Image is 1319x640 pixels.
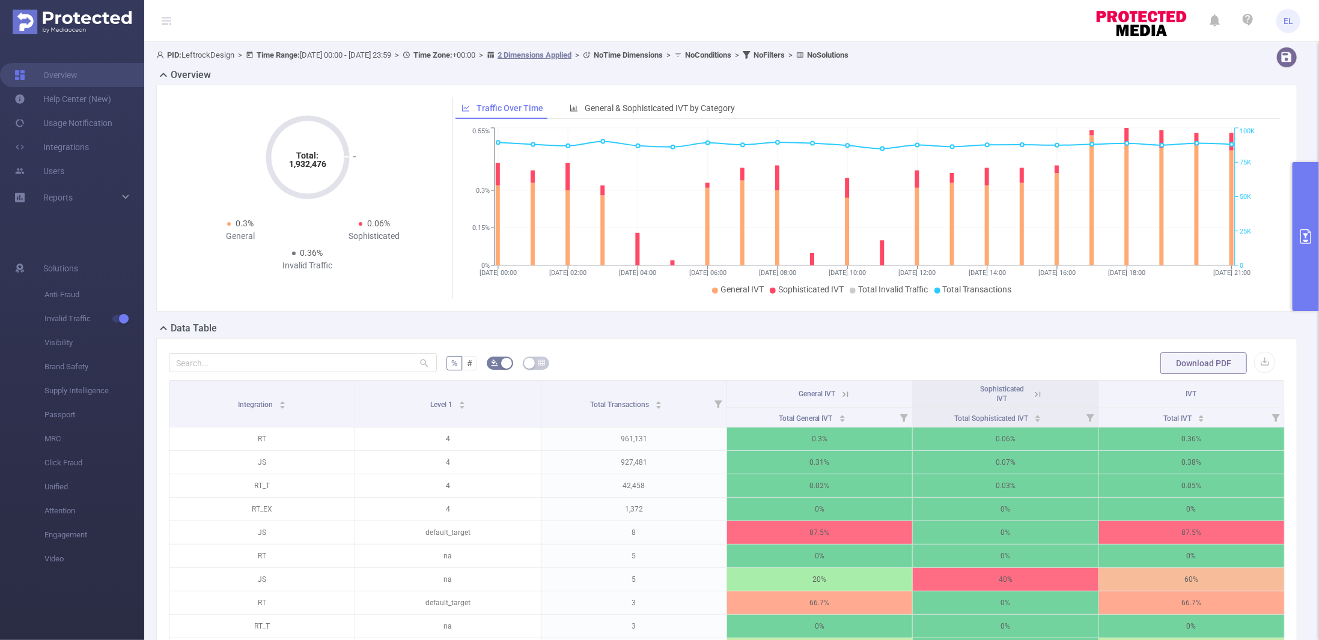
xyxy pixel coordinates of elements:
i: icon: table [538,359,545,366]
tspan: 0.15% [472,225,490,232]
span: Total IVT [1163,414,1193,423]
p: 3 [541,615,727,638]
span: Sophisticated IVT [778,285,844,294]
h2: Overview [171,68,211,82]
p: 3 [541,591,727,614]
p: 0% [727,498,912,521]
div: General [174,230,308,243]
i: Filter menu [895,408,912,427]
span: 0.3% [236,219,254,228]
span: > [731,50,743,59]
a: Integrations [14,135,89,159]
span: Supply Intelligence [44,379,144,403]
span: 0.36% [300,248,323,258]
span: General IVT [720,285,764,294]
p: RT_T [169,615,355,638]
span: MRC [44,427,144,451]
p: 0.06% [913,427,1098,450]
p: 0.38% [1099,451,1284,474]
p: 4 [355,474,540,497]
span: Engagement [44,523,144,547]
p: 4 [355,427,540,450]
span: Passport [44,403,144,427]
p: 20% [727,568,912,591]
i: Filter menu [1267,408,1284,427]
tspan: [DATE] 18:00 [1109,269,1146,277]
p: na [355,615,540,638]
a: Reports [43,186,73,210]
tspan: [DATE] 21:00 [1213,269,1250,277]
p: RT_EX [169,498,355,521]
p: na [355,545,540,567]
p: 60% [1099,568,1284,591]
span: > [234,50,246,59]
p: 87.5% [1099,521,1284,544]
p: 0% [913,498,1098,521]
i: icon: caret-down [279,404,286,408]
span: Video [44,547,144,571]
p: default_target [355,591,540,614]
p: 0.3% [727,427,912,450]
div: Sort [279,399,286,406]
div: Sort [839,413,846,420]
p: JS [169,451,355,474]
tspan: 0.3% [476,187,490,195]
p: 0.03% [913,474,1098,497]
p: 0.31% [727,451,912,474]
tspan: 100K [1240,128,1255,136]
p: default_target [355,521,540,544]
tspan: [DATE] 06:00 [689,269,727,277]
span: > [571,50,583,59]
i: icon: bar-chart [570,104,578,112]
tspan: Total: [296,151,318,160]
b: No Solutions [807,50,848,59]
span: Level 1 [430,400,454,409]
span: Unified [44,475,144,499]
tspan: [DATE] 08:00 [759,269,796,277]
p: JS [169,521,355,544]
span: Click Fraud [44,451,144,475]
b: No Filters [754,50,785,59]
i: Filter menu [1082,408,1098,427]
span: # [467,358,472,368]
span: EL [1284,9,1293,33]
p: 4 [355,498,540,521]
tspan: [DATE] 00:00 [480,269,517,277]
div: Sophisticated [308,230,442,243]
i: icon: caret-up [656,399,662,403]
tspan: 0.55% [472,128,490,136]
p: 5 [541,545,727,567]
p: 927,481 [541,451,727,474]
p: 0% [913,545,1098,567]
p: 0.07% [913,451,1098,474]
p: 0% [727,545,912,567]
span: Sophisticated IVT [980,385,1024,403]
p: 0% [913,591,1098,614]
i: icon: caret-up [279,399,286,403]
span: % [451,358,457,368]
i: icon: caret-down [1198,417,1204,421]
span: Reports [43,193,73,202]
tspan: [DATE] 16:00 [1039,269,1076,277]
p: 66.7% [1099,591,1284,614]
img: Protected Media [13,10,132,34]
span: General & Sophisticated IVT by Category [585,103,735,113]
a: Usage Notification [14,111,112,135]
a: Help Center (New) [14,87,111,111]
span: Visibility [44,331,144,355]
span: Anti-Fraud [44,283,144,307]
b: No Time Dimensions [594,50,663,59]
b: Time Range: [257,50,300,59]
tspan: [DATE] 14:00 [969,269,1006,277]
p: RT [169,591,355,614]
i: icon: caret-up [458,399,465,403]
div: Invalid Traffic [240,259,374,272]
p: 87.5% [727,521,912,544]
span: Total Invalid Traffic [858,285,928,294]
tspan: 0% [481,262,490,270]
u: 2 Dimensions Applied [498,50,571,59]
b: PID: [167,50,181,59]
i: Filter menu [710,381,727,427]
i: icon: caret-up [839,413,845,417]
tspan: 75K [1240,158,1251,166]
